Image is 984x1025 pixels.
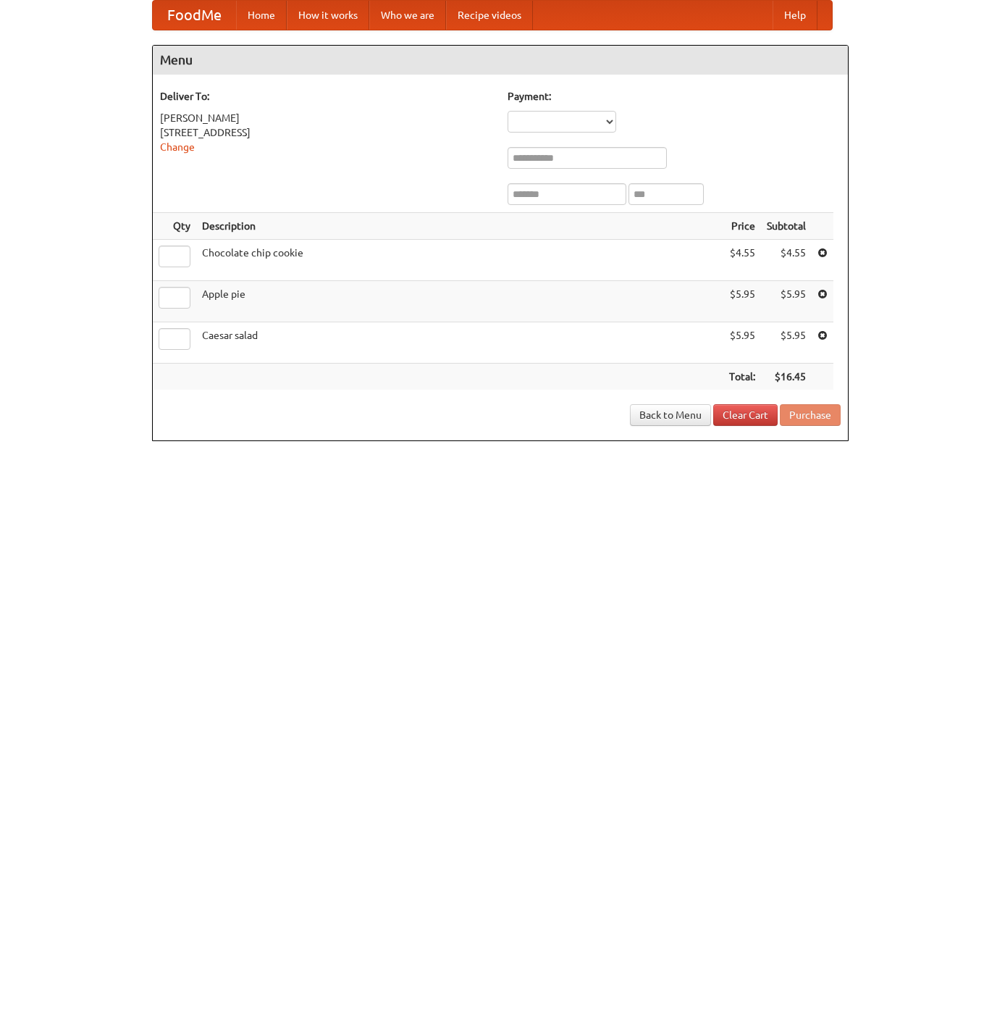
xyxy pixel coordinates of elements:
[761,364,812,390] th: $16.45
[446,1,533,30] a: Recipe videos
[153,213,196,240] th: Qty
[723,240,761,281] td: $4.55
[196,322,723,364] td: Caesar salad
[713,404,778,426] a: Clear Cart
[160,89,493,104] h5: Deliver To:
[723,364,761,390] th: Total:
[508,89,841,104] h5: Payment:
[761,281,812,322] td: $5.95
[160,141,195,153] a: Change
[723,281,761,322] td: $5.95
[630,404,711,426] a: Back to Menu
[160,111,493,125] div: [PERSON_NAME]
[196,213,723,240] th: Description
[196,281,723,322] td: Apple pie
[773,1,817,30] a: Help
[153,1,236,30] a: FoodMe
[723,322,761,364] td: $5.95
[153,46,848,75] h4: Menu
[780,404,841,426] button: Purchase
[761,240,812,281] td: $4.55
[287,1,369,30] a: How it works
[196,240,723,281] td: Chocolate chip cookie
[369,1,446,30] a: Who we are
[723,213,761,240] th: Price
[236,1,287,30] a: Home
[761,213,812,240] th: Subtotal
[160,125,493,140] div: [STREET_ADDRESS]
[761,322,812,364] td: $5.95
